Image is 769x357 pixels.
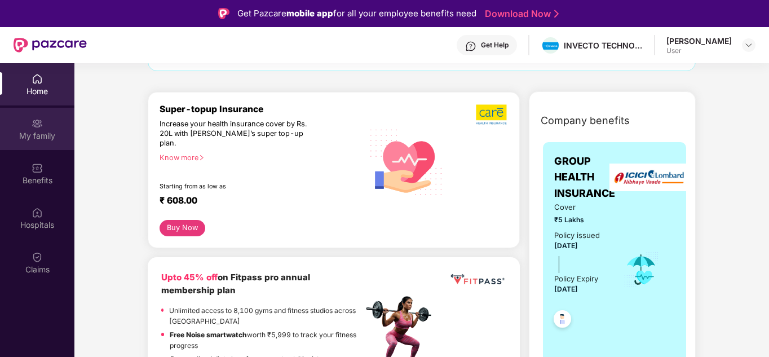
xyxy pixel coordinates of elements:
strong: mobile app [286,8,333,19]
span: [DATE] [554,241,578,250]
img: icon [623,251,660,288]
img: svg+xml;base64,PHN2ZyBpZD0iRHJvcGRvd24tMzJ4MzIiIHhtbG5zPSJodHRwOi8vd3d3LnczLm9yZy8yMDAwL3N2ZyIgd2... [744,41,753,50]
span: [DATE] [554,285,578,293]
img: svg+xml;base64,PHN2ZyBpZD0iSG9tZSIgeG1sbnM9Imh0dHA6Ly93d3cudzMub3JnLzIwMDAvc3ZnIiB3aWR0aD0iMjAiIG... [32,73,43,85]
div: Increase your health insurance cover by Rs. 20L with [PERSON_NAME]’s super top-up plan. [160,120,314,148]
img: svg+xml;base64,PHN2ZyB3aWR0aD0iMjAiIGhlaWdodD0iMjAiIHZpZXdCb3g9IjAgMCAyMCAyMCIgZmlsbD0ibm9uZSIgeG... [32,118,43,129]
span: GROUP HEALTH INSURANCE [554,153,615,201]
img: fppp.png [449,271,506,289]
img: invecto.png [542,42,559,50]
div: Super-topup Insurance [160,104,363,114]
img: svg+xml;base64,PHN2ZyBpZD0iSG9zcGl0YWxzIiB4bWxucz0iaHR0cDovL3d3dy53My5vcmcvMjAwMC9zdmciIHdpZHRoPS... [32,207,43,218]
img: Stroke [554,8,559,20]
span: right [198,155,205,161]
img: svg+xml;base64,PHN2ZyB4bWxucz0iaHR0cDovL3d3dy53My5vcmcvMjAwMC9zdmciIHhtbG5zOnhsaW5rPSJodHRwOi8vd3... [363,117,450,206]
div: INVECTO TECHNOLOGIES PRIVATE LIMITED [564,40,643,51]
span: Company benefits [541,113,630,129]
div: ₹ 608.00 [160,195,352,209]
b: on Fitpass pro annual membership plan [161,272,310,296]
div: Know more [160,153,356,161]
span: Cover [554,201,607,213]
img: b5dec4f62d2307b9de63beb79f102df3.png [476,104,508,125]
strong: Free Noise smartwatch [170,330,247,339]
div: Policy issued [554,230,600,241]
img: svg+xml;base64,PHN2ZyBpZD0iQmVuZWZpdHMiIHhtbG5zPSJodHRwOi8vd3d3LnczLm9yZy8yMDAwL3N2ZyIgd2lkdGg9Ij... [32,162,43,174]
div: User [666,46,732,55]
p: worth ₹5,999 to track your fitness progress [170,329,363,351]
img: insurerLogo [609,164,688,191]
img: svg+xml;base64,PHN2ZyBpZD0iQ2xhaW0iIHhtbG5zPSJodHRwOi8vd3d3LnczLm9yZy8yMDAwL3N2ZyIgd2lkdGg9IjIwIi... [32,252,43,263]
div: Policy Expiry [554,273,598,285]
img: Logo [218,8,229,19]
a: Download Now [485,8,555,20]
img: svg+xml;base64,PHN2ZyBpZD0iSGVscC0zMngzMiIgeG1sbnM9Imh0dHA6Ly93d3cudzMub3JnLzIwMDAvc3ZnIiB3aWR0aD... [465,41,476,52]
img: New Pazcare Logo [14,38,87,52]
div: Starting from as low as [160,183,315,191]
p: Unlimited access to 8,100 gyms and fitness studios across [GEOGRAPHIC_DATA] [169,305,363,327]
img: svg+xml;base64,PHN2ZyB4bWxucz0iaHR0cDovL3d3dy53My5vcmcvMjAwMC9zdmciIHdpZHRoPSI0OC45NDMiIGhlaWdodD... [549,307,576,334]
b: Upto 45% off [161,272,218,283]
button: Buy Now [160,220,205,236]
div: [PERSON_NAME] [666,36,732,46]
div: Get Pazcare for all your employee benefits need [237,7,476,20]
div: Get Help [481,41,509,50]
span: ₹5 Lakhs [554,214,607,225]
